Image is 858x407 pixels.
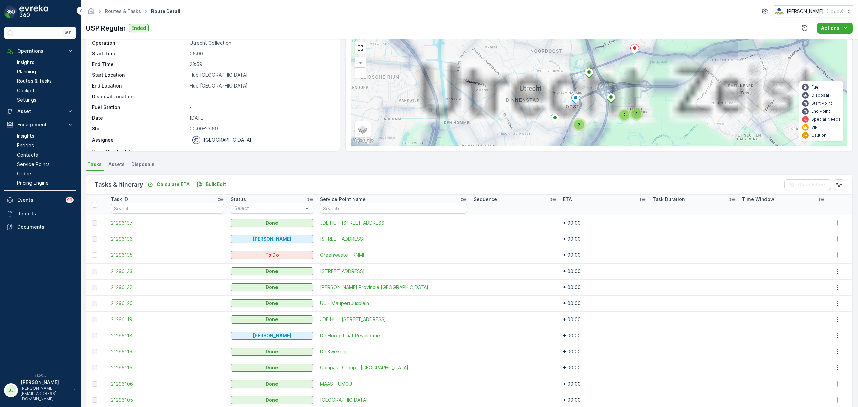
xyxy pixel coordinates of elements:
[111,196,128,203] p: Task ID
[92,104,187,111] p: Fuel Station
[17,108,63,115] p: Asset
[190,82,332,89] p: Hub [GEOGRAPHIC_DATA]
[17,78,52,84] p: Routes & Tasks
[320,397,467,403] span: [GEOGRAPHIC_DATA]
[92,93,187,100] p: Disposal Location
[129,24,149,32] button: Ended
[231,364,313,372] button: Done
[111,300,224,307] a: 21296120
[14,178,76,188] a: Pricing Engine
[92,285,97,290] div: Toggle Row Selected
[253,332,291,339] p: [PERSON_NAME]
[563,196,572,203] p: ETA
[150,8,182,15] span: Route Detail
[474,196,497,203] p: Sequence
[320,220,467,226] a: JDE HU - Bolognalaan 101
[144,180,192,188] button: Calculate ETA
[65,30,72,36] p: ⌘B
[774,8,784,15] img: basis-logo_rgb2x.png
[320,268,467,275] a: JDE HU - Padualaan 97 en 99
[111,364,224,371] a: 21296115
[92,148,187,155] p: Crew Member(s)
[4,44,76,58] button: Operations
[157,181,190,188] p: Calculate ETA
[111,268,224,275] span: 21296133
[320,220,467,226] span: JDE HU - [STREET_ADDRESS]
[4,105,76,118] button: Asset
[92,72,187,78] p: Start Location
[355,58,365,68] a: Zoom In
[320,348,467,355] span: De Kwekerij
[231,283,313,291] button: Done
[17,48,63,54] p: Operations
[630,107,643,121] div: 3
[204,137,251,143] p: [GEOGRAPHIC_DATA]
[320,332,467,339] span: De Hoogstraat Revalidatie
[92,50,187,57] p: Start Time
[231,196,246,203] p: Status
[17,59,34,66] p: Insights
[190,50,332,57] p: 05:00
[111,203,224,214] input: Search
[560,376,649,392] td: + 00:00
[231,348,313,356] button: Done
[821,25,839,32] p: Actions
[572,118,586,131] div: 2
[111,220,224,226] a: 21296137
[111,397,224,403] a: 21296105
[560,295,649,311] td: + 00:00
[811,117,841,122] p: Special Needs
[265,252,279,258] p: To Do
[108,161,125,168] span: Assets
[266,220,278,226] p: Done
[231,267,313,275] button: Done
[92,269,97,274] div: Toggle Row Selected
[266,397,278,403] p: Done
[811,125,818,130] p: VIP
[320,284,467,291] span: [PERSON_NAME] Provincie [GEOGRAPHIC_DATA]
[320,252,467,258] span: Greenwaste - KNMI
[194,180,229,188] button: Bulk Edit
[131,25,146,32] p: Ended
[784,179,831,190] button: Clear Filters
[560,328,649,344] td: + 00:00
[787,8,824,15] p: [PERSON_NAME]
[14,150,76,160] a: Contacts
[817,23,853,34] button: Actions
[231,251,313,259] button: To Do
[190,115,332,121] p: [DATE]
[14,95,76,105] a: Settings
[14,76,76,86] a: Routes & Tasks
[4,118,76,131] button: Engagement
[266,284,278,291] p: Done
[131,161,155,168] span: Disposals
[618,108,631,122] div: 2
[4,379,76,402] button: JJ[PERSON_NAME][PERSON_NAME][EMAIL_ADDRESS][DOMAIN_NAME]
[266,316,278,323] p: Done
[92,333,97,338] div: Toggle Row Selected
[190,93,332,100] p: -
[742,196,774,203] p: Time Window
[92,220,97,226] div: Toggle Row Selected
[811,101,832,106] p: Start Point
[811,84,820,90] p: Fuel
[14,67,76,76] a: Planning
[320,300,467,307] a: UU - Maupertuusplein
[19,5,48,19] img: logo_dark-DEwI_e13.png
[111,236,224,242] a: 21296136
[111,332,224,339] a: 21296118
[774,5,853,17] button: [PERSON_NAME](+02:00)
[190,61,332,68] p: 23:59
[111,348,224,355] span: 21296116
[231,299,313,307] button: Done
[320,364,467,371] a: Compass Group - Stadion Galgenwaard
[353,137,375,146] a: Open this area in Google Maps (opens a new window)
[231,332,313,340] button: Geen Afval
[578,122,580,127] span: 2
[635,111,638,116] span: 3
[798,181,827,188] p: Clear Filters
[92,365,97,370] div: Toggle Row Selected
